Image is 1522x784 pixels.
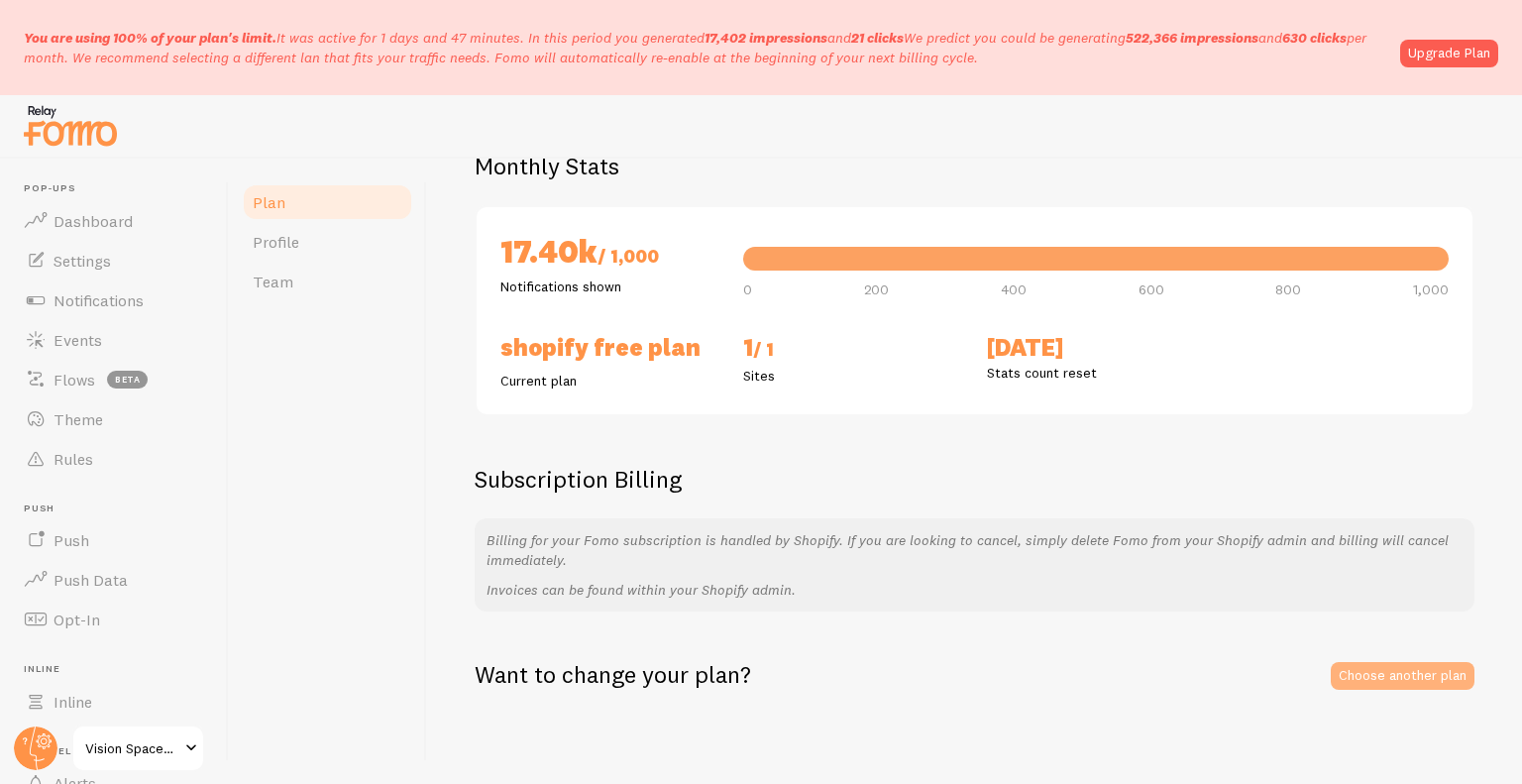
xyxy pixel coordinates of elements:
a: Profile [241,222,414,262]
span: / 1 [753,338,774,361]
span: Inline [54,692,92,712]
p: Notifications shown [500,277,719,296]
span: Profile [253,232,299,252]
span: Notifications [54,290,144,310]
span: Theme [54,409,103,429]
a: Vision Spaces [GEOGRAPHIC_DATA] [71,725,205,772]
p: Sites [743,366,962,386]
a: Theme [12,399,216,439]
a: Notifications [12,280,216,320]
b: 17,402 impressions [705,29,827,47]
span: 400 [1001,282,1027,296]
p: It was active for 1 days and 47 minutes. In this period you generated We predict you could be gen... [24,28,1388,67]
h2: 17.40k [500,231,719,277]
span: 1,000 [1413,282,1449,296]
p: Billing for your Fomo subscription is handled by Shopify. If you are looking to cancel, simply de... [487,530,1463,570]
h2: Subscription Billing [475,464,1474,495]
span: Team [253,272,293,291]
span: Dashboard [54,211,133,231]
p: Current plan [500,371,719,391]
h2: Want to change your plan? [475,659,751,690]
span: Inline [24,663,216,676]
span: 800 [1275,282,1301,296]
a: Inline [12,682,216,722]
p: Stats count reset [987,363,1206,383]
span: and [705,29,904,47]
a: Push Data [12,560,216,600]
span: 200 [864,282,889,296]
span: Vision Spaces [GEOGRAPHIC_DATA] [85,736,179,760]
span: 0 [743,282,752,296]
span: 600 [1139,282,1164,296]
b: 522,366 impressions [1126,29,1258,47]
span: Plan [253,192,285,212]
span: Settings [54,251,111,271]
a: Dashboard [12,201,216,241]
a: Upgrade Plan [1400,40,1498,67]
b: 630 clicks [1282,29,1347,47]
p: Invoices can be found within your Shopify admin. [487,580,1463,600]
h2: 1 [743,332,962,366]
span: beta [107,371,148,389]
span: and [1126,29,1347,47]
h2: Shopify Free Plan [500,332,719,363]
a: Team [241,262,414,301]
a: Rules [12,439,216,479]
span: Pop-ups [24,182,216,195]
span: / 1,000 [598,245,659,268]
img: fomo-relay-logo-orange.svg [21,100,120,151]
b: 21 clicks [851,29,904,47]
h2: [DATE] [987,332,1206,363]
span: You are using 100% of your plan's limit. [24,29,276,47]
span: Rules [54,449,93,469]
a: Events [12,320,216,360]
span: Opt-In [54,610,100,629]
span: Events [54,330,102,350]
a: Opt-In [12,600,216,639]
a: Settings [12,241,216,280]
a: Plan [241,182,414,222]
a: Choose another plan [1331,662,1474,690]
span: Flows [54,370,95,390]
span: Push [54,530,89,550]
span: Push Data [54,570,128,590]
span: Push [24,503,216,515]
h2: Monthly Stats [475,151,1474,181]
a: Push [12,520,216,560]
a: Flows beta [12,360,216,399]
